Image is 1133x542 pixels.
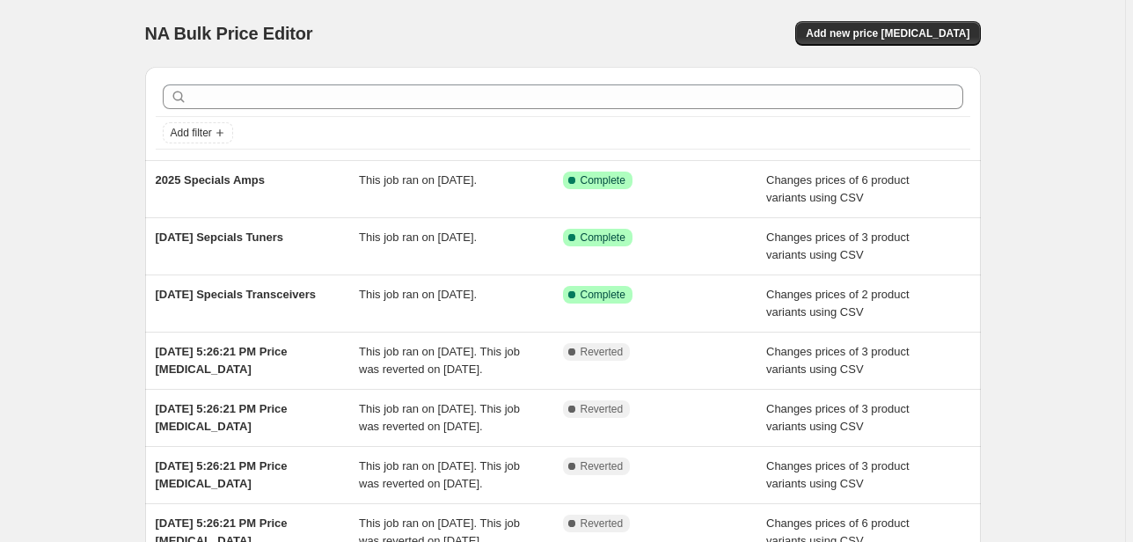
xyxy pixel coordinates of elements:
span: This job ran on [DATE]. [359,288,477,301]
span: Changes prices of 3 product variants using CSV [766,345,910,376]
span: This job ran on [DATE]. [359,173,477,187]
span: Changes prices of 2 product variants using CSV [766,288,910,319]
span: [DATE] 5:26:21 PM Price [MEDICAL_DATA] [156,402,288,433]
span: [DATE] Specials Transceivers [156,288,317,301]
span: Changes prices of 6 product variants using CSV [766,173,910,204]
span: NA Bulk Price Editor [145,24,313,43]
span: Add filter [171,126,212,140]
span: Complete [581,288,625,302]
span: Reverted [581,345,624,359]
span: 2025 Specials Amps [156,173,266,187]
span: This job ran on [DATE]. This job was reverted on [DATE]. [359,459,520,490]
span: Complete [581,173,625,187]
span: This job ran on [DATE]. [359,231,477,244]
span: Reverted [581,459,624,473]
span: Complete [581,231,625,245]
span: This job ran on [DATE]. This job was reverted on [DATE]. [359,345,520,376]
button: Add new price [MEDICAL_DATA] [795,21,980,46]
span: [DATE] 5:26:21 PM Price [MEDICAL_DATA] [156,345,288,376]
span: [DATE] Sepcials Tuners [156,231,283,244]
span: Reverted [581,402,624,416]
span: Changes prices of 3 product variants using CSV [766,231,910,261]
span: Changes prices of 3 product variants using CSV [766,459,910,490]
span: [DATE] 5:26:21 PM Price [MEDICAL_DATA] [156,459,288,490]
button: Add filter [163,122,233,143]
span: Reverted [581,516,624,531]
span: This job ran on [DATE]. This job was reverted on [DATE]. [359,402,520,433]
span: Changes prices of 3 product variants using CSV [766,402,910,433]
span: Add new price [MEDICAL_DATA] [806,26,969,40]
